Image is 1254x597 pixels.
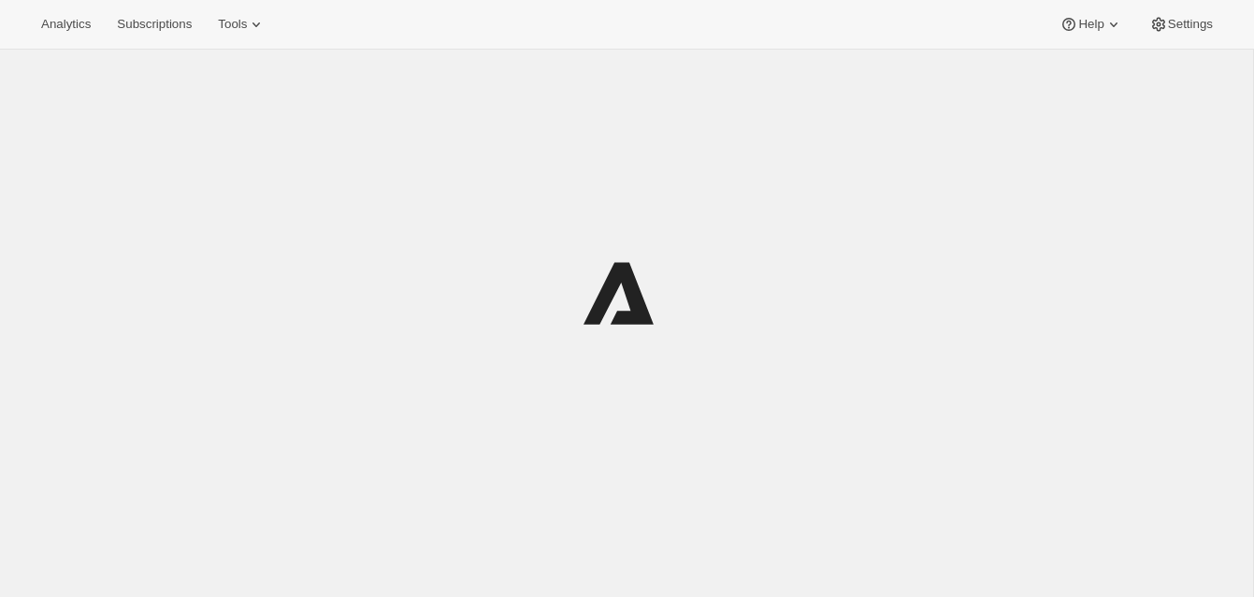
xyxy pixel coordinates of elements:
span: Settings [1168,17,1213,32]
button: Tools [207,11,277,37]
span: Analytics [41,17,91,32]
button: Subscriptions [106,11,203,37]
span: Tools [218,17,247,32]
button: Settings [1138,11,1224,37]
span: Subscriptions [117,17,192,32]
button: Help [1048,11,1133,37]
span: Help [1078,17,1103,32]
button: Analytics [30,11,102,37]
